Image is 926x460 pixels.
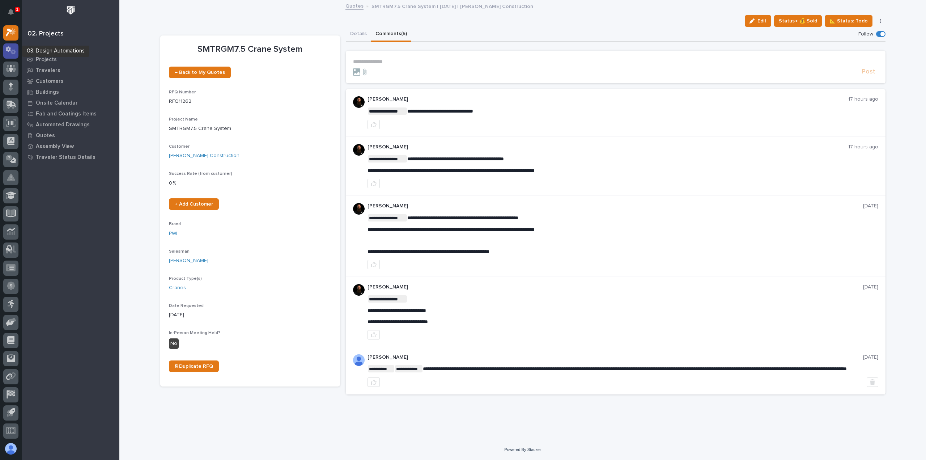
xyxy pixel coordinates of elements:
button: like this post [368,377,380,387]
p: Buildings [36,89,59,96]
button: Notifications [3,4,18,20]
p: Follow [858,31,873,37]
span: In-Person Meeting Held? [169,331,220,335]
p: [DATE] [863,284,878,290]
span: RFQ Number [169,90,196,94]
button: Status→ 💰 Sold [774,15,822,27]
div: 02. Projects [27,30,64,38]
p: 0 % [169,180,331,187]
p: SMTRGM7.5 Crane System [169,44,331,55]
img: zmKUmRVDQjmBLfnAs97p [353,284,365,296]
p: Projects [36,56,57,63]
a: [PERSON_NAME] Construction [169,152,239,160]
a: Fab and Coatings Items [22,108,119,119]
button: Comments (5) [371,27,411,42]
a: Cranes [169,284,186,292]
p: Assembly View [36,143,74,150]
p: Automated Drawings [36,122,90,128]
p: [DATE] [169,311,331,319]
span: Product Type(s) [169,277,202,281]
p: Travelers [36,67,60,74]
button: like this post [368,179,380,188]
a: PWI [169,230,177,237]
p: Quotes [36,132,55,139]
span: + Add Customer [175,202,213,207]
img: ALV-UjVK11pvv0JrxM8bNkTQWfv4xnZ85s03ZHtFT3xxB8qVTUjtPHO-DWWZTEdA35mZI6sUjE79Qfstu9ANu_EFnWHbkWd3s... [353,354,365,366]
p: SMTRGM7.5 Crane System [169,125,331,132]
a: My Work [22,43,119,54]
a: Powered By Stacker [504,447,541,452]
a: [PERSON_NAME] [169,257,208,265]
a: Customers [22,76,119,86]
a: Quotes [345,1,364,10]
img: Workspace Logo [64,4,77,17]
span: Status→ 💰 Sold [779,17,817,25]
p: Traveler Status Details [36,154,95,161]
a: Buildings [22,86,119,97]
img: zmKUmRVDQjmBLfnAs97p [353,96,365,108]
span: Salesman [169,249,190,254]
span: Date Requested [169,304,204,308]
a: Quotes [22,130,119,141]
p: My Work [36,46,58,52]
span: Brand [169,222,181,226]
img: zmKUmRVDQjmBLfnAs97p [353,144,365,156]
span: Post [862,68,875,76]
span: 📐 Status: Todo [829,17,868,25]
span: Edit [757,18,766,24]
span: Success Rate (from customer) [169,172,232,176]
button: like this post [368,330,380,339]
p: Fab and Coatings Items [36,111,97,117]
button: Edit [745,15,771,27]
button: like this post [368,260,380,269]
img: zmKUmRVDQjmBLfnAs97p [353,203,365,215]
button: 📐 Status: Todo [825,15,872,27]
a: + Add Customer [169,198,219,210]
a: ← Back to My Quotes [169,67,231,78]
span: ← Back to My Quotes [175,70,225,75]
a: Automated Drawings [22,119,119,130]
p: Onsite Calendar [36,100,78,106]
div: Notifications1 [9,9,18,20]
span: Project Name [169,117,198,122]
button: Post [859,68,878,76]
button: Delete post [867,377,878,387]
p: 17 hours ago [848,144,878,150]
p: [PERSON_NAME] [368,144,848,150]
p: RFQ11262 [169,98,331,105]
p: [PERSON_NAME] [368,203,863,209]
span: ⎘ Duplicate RFQ [175,364,213,369]
button: users-avatar [3,441,18,456]
p: [PERSON_NAME] [368,284,863,290]
div: No [169,338,179,349]
p: [PERSON_NAME] [368,96,848,102]
p: SMTRGM7.5 Crane System | [DATE] | [PERSON_NAME] Construction [371,2,533,10]
a: Assembly View [22,141,119,152]
a: Traveler Status Details [22,152,119,163]
p: 1 [16,7,18,12]
p: [PERSON_NAME] [368,354,863,360]
a: Travelers [22,65,119,76]
p: Customers [36,78,64,85]
span: Customer [169,144,190,149]
p: 17 hours ago [848,96,878,102]
a: Onsite Calendar [22,97,119,108]
p: [DATE] [863,354,878,360]
p: [DATE] [863,203,878,209]
a: Projects [22,54,119,65]
button: Details [346,27,371,42]
button: like this post [368,120,380,129]
a: ⎘ Duplicate RFQ [169,360,219,372]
